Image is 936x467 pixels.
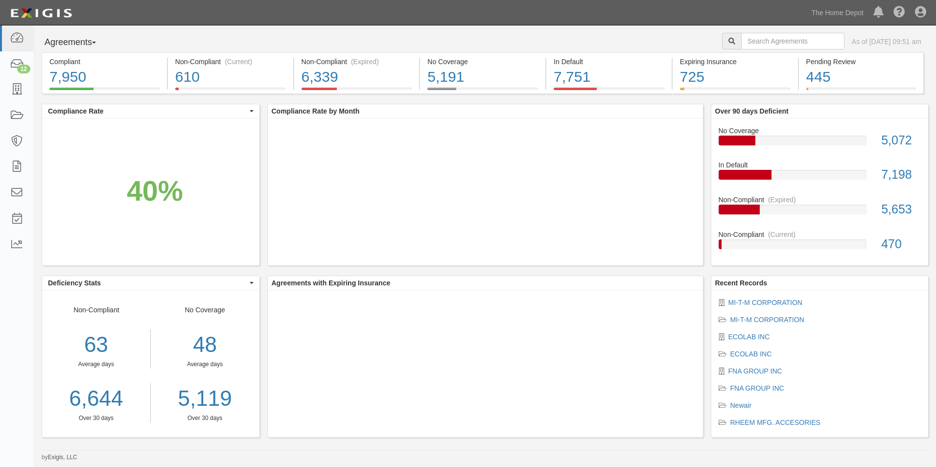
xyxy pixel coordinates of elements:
[768,230,796,239] div: (Current)
[874,132,928,149] div: 5,072
[42,414,150,422] div: Over 30 days
[893,7,905,19] i: Help Center - Complianz
[42,33,115,52] button: Agreements
[806,3,868,23] a: The Home Depot
[715,107,789,115] b: Over 90 days Deficient
[673,88,798,95] a: Expiring Insurance725
[48,454,77,461] a: Exigis, LLC
[768,195,796,205] div: (Expired)
[168,88,293,95] a: Non-Compliant(Current)610
[42,104,259,118] button: Compliance Rate
[719,126,921,161] a: No Coverage5,072
[730,419,820,426] a: RHEEM MFG. ACCESORIES
[680,57,791,67] div: Expiring Insurance
[351,57,379,67] div: (Expired)
[42,383,150,414] a: 6,644
[42,453,77,462] small: by
[554,57,664,67] div: In Default
[719,160,921,195] a: In Default7,198
[711,126,929,136] div: No Coverage
[680,67,791,88] div: 725
[175,57,286,67] div: Non-Compliant (Current)
[302,57,412,67] div: Non-Compliant (Expired)
[158,383,252,414] a: 5,119
[806,57,916,67] div: Pending Review
[48,278,247,288] span: Deficiency Stats
[7,4,75,22] img: logo-5460c22ac91f19d4615b14bd174203de0afe785f0fc80cf4dbbc73dc1793850b.png
[127,171,183,211] div: 40%
[420,88,545,95] a: No Coverage5,191
[42,329,150,360] div: 63
[17,65,30,73] div: 12
[225,57,252,67] div: (Current)
[730,316,804,324] a: MI-T-M CORPORATION
[711,230,929,239] div: Non-Compliant
[730,350,772,358] a: ECOLAB INC
[806,67,916,88] div: 445
[175,67,286,88] div: 610
[42,276,259,290] button: Deficiency Stats
[730,384,784,392] a: FNA GROUP INC
[158,414,252,422] div: Over 30 days
[711,160,929,170] div: In Default
[427,67,538,88] div: 5,191
[158,360,252,369] div: Average days
[554,67,664,88] div: 7,751
[728,367,782,375] a: FNA GROUP INC
[852,37,921,47] div: As of [DATE] 09:51 am
[874,235,928,253] div: 470
[272,107,360,115] b: Compliance Rate by Month
[799,88,924,95] a: Pending Review445
[158,329,252,360] div: 48
[715,279,768,287] b: Recent Records
[49,57,160,67] div: Compliant
[48,106,247,116] span: Compliance Rate
[874,166,928,184] div: 7,198
[427,57,538,67] div: No Coverage
[711,195,929,205] div: Non-Compliant
[294,88,420,95] a: Non-Compliant(Expired)6,339
[728,333,770,341] a: ECOLAB INC
[730,401,752,409] a: Newair
[728,299,802,306] a: MI-T-M CORPORATION
[741,33,844,49] input: Search Agreements
[302,67,412,88] div: 6,339
[42,360,150,369] div: Average days
[719,230,921,257] a: Non-Compliant(Current)470
[272,279,391,287] b: Agreements with Expiring Insurance
[546,88,672,95] a: In Default7,751
[42,305,151,422] div: Non-Compliant
[42,88,167,95] a: Compliant7,950
[151,305,259,422] div: No Coverage
[49,67,160,88] div: 7,950
[874,201,928,218] div: 5,653
[719,195,921,230] a: Non-Compliant(Expired)5,653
